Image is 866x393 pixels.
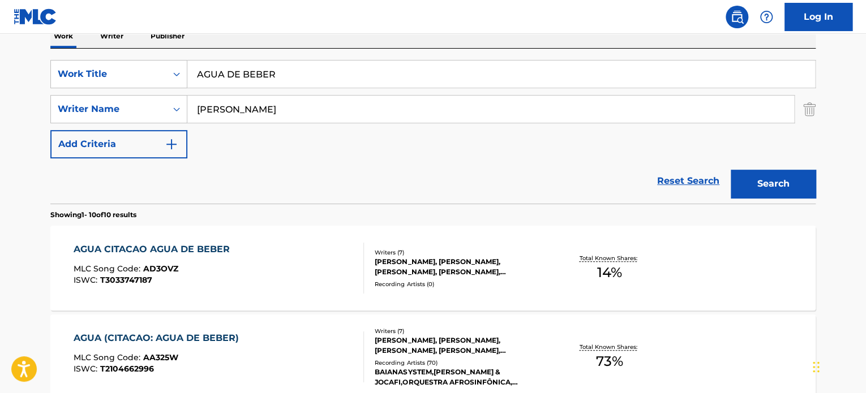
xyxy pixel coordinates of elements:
[760,10,773,24] img: help
[375,359,546,367] div: Recording Artists ( 70 )
[74,352,143,362] span: MLC Song Code :
[165,137,178,151] img: 9d2ae6d4665cec9f34b9.svg
[375,327,546,335] div: Writers ( 7 )
[50,226,816,310] a: AGUA CITACAO AGUA DE BEBERMLC Song Code:AD3OVZISWC:T3033747187Writers (7)[PERSON_NAME], [PERSON_N...
[50,130,187,158] button: Add Criteria
[74,364,100,374] span: ISWC :
[375,248,546,257] div: Writers ( 7 )
[803,95,816,123] img: Delete Criterion
[100,364,154,374] span: T2104662996
[813,350,820,384] div: Drag
[100,275,152,285] span: T3033747187
[731,170,816,198] button: Search
[143,264,178,274] span: AD3OVZ
[147,24,188,48] p: Publisher
[74,275,100,285] span: ISWC :
[143,352,178,362] span: AA325W
[375,280,546,288] div: Recording Artists ( 0 )
[726,6,748,28] a: Public Search
[74,331,245,345] div: AGUA (CITACAO: AGUA DE BEBER)
[375,335,546,356] div: [PERSON_NAME], [PERSON_NAME], [PERSON_NAME], [PERSON_NAME], [PERSON_NAME], [PERSON_NAME], [PERSON...
[730,10,744,24] img: search
[50,60,816,204] form: Search Form
[97,24,127,48] p: Writer
[50,210,136,220] p: Showing 1 - 10 of 10 results
[375,367,546,387] div: BAIANASYSTEM,[PERSON_NAME] & JOCAFI,ORQUESTRA AFROSINFÔNICA, BAIANASYSTEM,ORQUESTRA AFROSINFÔNICA...
[597,262,622,283] span: 14 %
[375,257,546,277] div: [PERSON_NAME], [PERSON_NAME], [PERSON_NAME], [PERSON_NAME], [PERSON_NAME], [PERSON_NAME], [PERSON...
[579,343,640,351] p: Total Known Shares:
[596,351,623,372] span: 73 %
[809,339,866,393] iframe: Chat Widget
[50,24,76,48] p: Work
[651,169,725,193] a: Reset Search
[74,264,143,274] span: MLC Song Code :
[755,6,778,28] div: Help
[14,8,57,25] img: MLC Logo
[58,102,160,116] div: Writer Name
[579,254,640,262] p: Total Known Shares:
[784,3,852,31] a: Log In
[58,67,160,81] div: Work Title
[74,243,235,256] div: AGUA CITACAO AGUA DE BEBER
